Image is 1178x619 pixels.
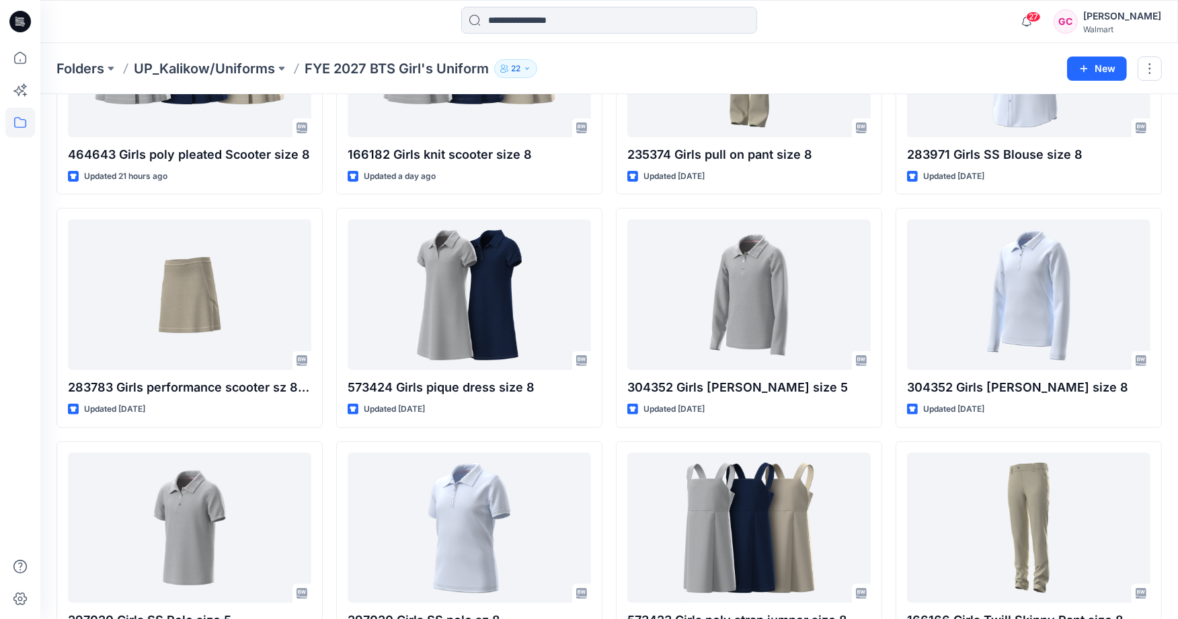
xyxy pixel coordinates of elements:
p: Updated [DATE] [923,402,984,416]
p: Updated [DATE] [923,170,984,184]
a: 297020 Girls SS polo sz 8 [348,453,591,604]
p: 464643 Girls poly pleated Scooter size 8 [68,145,311,164]
p: FYE 2027 BTS Girl's Uniform [305,59,489,78]
p: 304352 Girls [PERSON_NAME] size 8 [907,378,1150,397]
a: 166166 Girls Twill Skinny Pant size 8 [907,453,1150,604]
a: 304352 Girls LS Polo size 8 [907,219,1150,370]
p: 573424 Girls pique dress size 8 [348,378,591,397]
p: 283971 Girls SS Blouse size 8 [907,145,1150,164]
p: 304352 Girls [PERSON_NAME] size 5 [627,378,871,397]
p: 283783 Girls performance scooter sz 8 .com only [68,378,311,397]
a: Folders [56,59,104,78]
div: [PERSON_NAME] [1083,8,1161,24]
a: 573424 Girls pique dress size 8 [348,219,591,370]
a: 304352 Girls LS Polo size 5 [627,219,871,370]
div: Walmart [1083,24,1161,34]
p: 22 [511,61,520,76]
p: Updated a day ago [364,170,436,184]
p: Updated [DATE] [364,402,425,416]
p: Updated [DATE] [84,402,145,416]
a: 297020 Girls SS Polo size 5 [68,453,311,604]
p: 235374 Girls pull on pant size 8 [627,145,871,164]
button: 22 [494,59,537,78]
p: Updated [DATE] [643,170,705,184]
a: 283783 Girls performance scooter sz 8 .com only [68,219,311,370]
p: Updated 21 hours ago [84,170,167,184]
a: 573423 Girls poly strap jumper size 8 [627,453,871,604]
p: 166182 Girls knit scooter size 8 [348,145,591,164]
button: New [1067,57,1127,81]
p: Updated [DATE] [643,402,705,416]
span: 27 [1026,11,1041,22]
div: GC [1054,9,1078,34]
a: UP_Kalikow/Uniforms [134,59,275,78]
